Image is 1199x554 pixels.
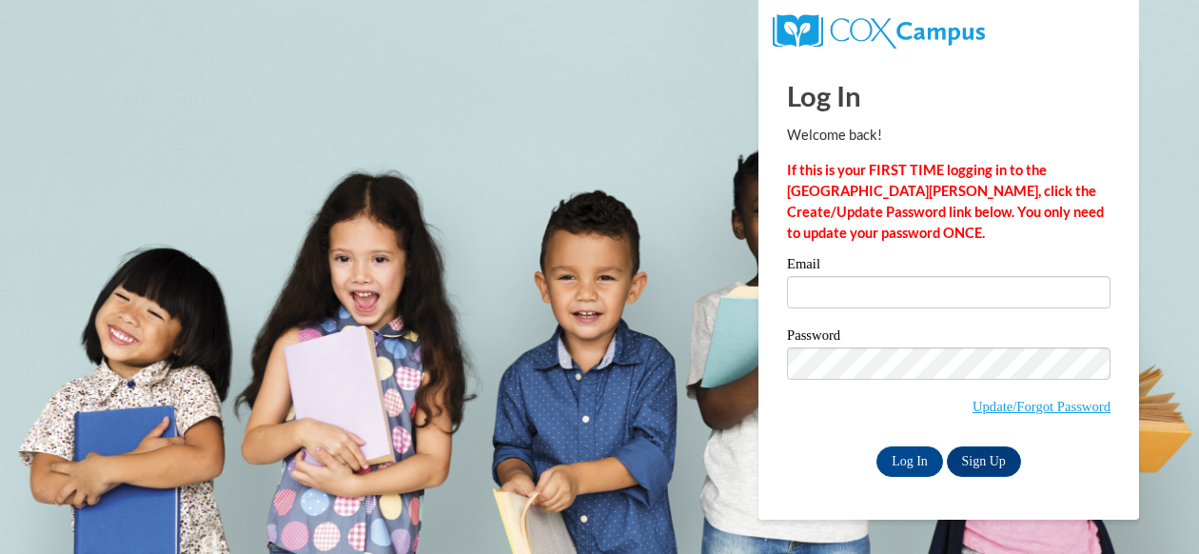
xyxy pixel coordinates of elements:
img: COX Campus [773,14,985,49]
a: Sign Up [947,446,1021,477]
input: Log In [876,446,943,477]
strong: If this is your FIRST TIME logging in to the [GEOGRAPHIC_DATA][PERSON_NAME], click the Create/Upd... [787,162,1104,241]
label: Email [787,257,1111,276]
p: Welcome back! [787,125,1111,146]
h1: Log In [787,76,1111,115]
a: COX Campus [773,22,985,38]
a: Update/Forgot Password [973,399,1111,414]
label: Password [787,328,1111,347]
